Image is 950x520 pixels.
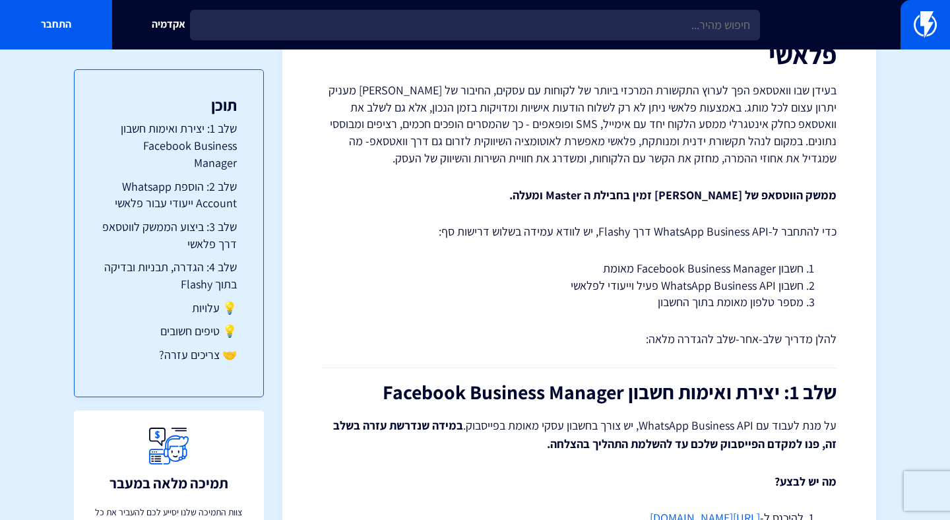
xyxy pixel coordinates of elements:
a: שלב 1: יצירת ואימות חשבון Facebook Business Manager [101,120,237,171]
a: שלב 2: הוספת Whatsapp Account ייעודי עבור פלאשי [101,178,237,212]
a: 🤝 צריכים עזרה? [101,346,237,364]
h3: תמיכה מלאה במעבר [110,475,228,491]
li: חשבון WhatsApp Business API פעיל וייעודי לפלאשי [355,277,804,294]
a: 💡 עלויות [101,300,237,317]
li: חשבון Facebook Business Manager מאומת [355,260,804,277]
li: מספר טלפון מאומת בתוך החשבון [355,294,804,311]
a: שלב 4: הגדרה, תבניות ובדיקה בתוך Flashy [101,259,237,292]
input: חיפוש מהיר... [190,10,760,40]
a: 💡 טיפים חשובים [101,323,237,340]
h2: שלב 1: יצירת ואימות חשבון Facebook Business Manager [322,381,837,403]
p: כדי להתחבר ל-WhatsApp Business API דרך Flashy, יש לוודא עמידה בשלוש דרישות סף: [322,223,837,240]
strong: במידה שנדרשת עזרה בשלב זה, פנו למקדם הפייסבוק שלכם עד להשלמת התהליך בהצלחה. [333,418,837,451]
h3: תוכן [101,96,237,114]
p: להלן מדריך שלב-אחר-שלב להגדרה מלאה: [322,331,837,348]
a: שלב 3: ביצוע הממשק לווטסאפ דרך פלאשי [101,218,237,252]
p: בעידן שבו וואטסאפ הפך לערוץ התקשורת המרכזי ביותר של לקוחות עם עסקים, החיבור של [PERSON_NAME] מעני... [322,82,837,167]
p: על מנת לעבוד עם WhatsApp Business API, יש צורך בחשבון עסקי מאומת בפייסבוק. [322,416,837,453]
strong: ממשק הווטסאפ של [PERSON_NAME] זמין בחבילת ה Master ומעלה. [509,187,837,203]
strong: מה יש לבצע? [775,474,837,489]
